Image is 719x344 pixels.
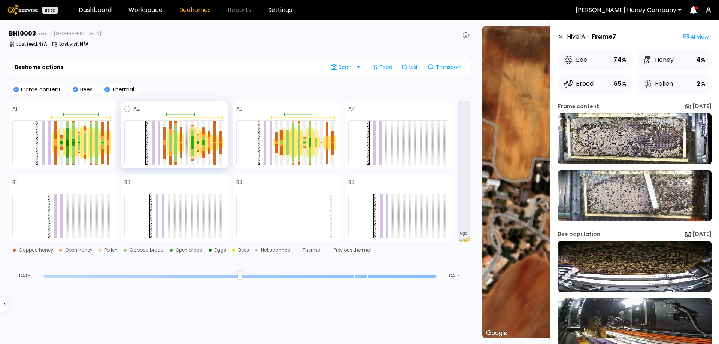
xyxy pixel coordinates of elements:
[348,180,355,185] h4: B4
[9,31,36,37] h3: BH 10003
[176,248,203,252] div: Open brood
[9,274,40,278] span: [DATE]
[592,32,616,41] strong: Frame 7
[564,55,587,64] div: Bee
[19,87,61,92] p: Frame content
[104,248,118,252] div: Pollen
[558,241,712,292] img: 20250804_104208_0300-a-516-front-10003-ACYCXCCX.jpg
[38,41,47,47] b: N/A
[558,103,599,110] div: Frame content
[59,42,89,46] p: Last visit :
[564,79,594,88] div: Brood
[643,55,674,64] div: Honey
[558,113,712,164] img: 20250804_105017-a-516.76-front-10003-ACYCXCCX.jpg
[692,103,712,110] b: [DATE]
[238,248,249,252] div: Bees
[696,55,706,65] div: 4%
[133,106,140,112] h4: A2
[425,61,464,73] div: Transport
[643,79,673,88] div: Pollen
[42,7,58,14] div: Beta
[16,42,47,46] p: Last feed :
[228,7,251,13] span: Reports
[39,31,101,36] span: הדסים, [GEOGRAPHIC_DATA]
[19,248,53,252] div: Capped honey
[369,61,395,73] div: Feed
[614,79,627,89] div: 65%
[439,274,470,278] span: [DATE]
[484,328,509,338] img: Google
[680,29,712,44] div: AI View
[398,61,422,73] div: Visit
[215,248,226,252] div: Eggs
[12,106,17,112] h4: A1
[128,7,163,13] a: Workspace
[130,248,164,252] div: Capped brood
[303,248,322,252] div: Thermal
[697,79,706,89] div: 2%
[15,64,63,70] b: Beehome actions
[484,328,509,338] a: Open this area in Google Maps (opens a new window)
[179,7,211,13] a: Beehomes
[692,230,712,238] b: [DATE]
[7,5,38,15] img: Beewise logo
[12,180,17,185] h4: B1
[79,7,112,13] a: Dashboard
[331,64,354,70] span: Scan
[558,170,712,221] img: 20250804_105017-a-516.76-back-10003-ACYCXCCX.jpg
[460,232,469,235] span: 0 gal
[558,230,600,238] div: Bee population
[334,248,371,252] div: Previous thermal
[236,180,242,185] h4: B3
[613,55,627,65] div: 74%
[124,180,130,185] h4: B2
[268,7,292,13] a: Settings
[65,248,92,252] div: Open honey
[78,87,92,92] p: Bees
[236,106,243,112] h4: A3
[567,29,616,44] div: Hive 1 A >
[348,106,355,112] h4: A4
[261,248,291,252] div: Not scanned
[110,87,134,92] p: Thermal
[80,41,89,47] b: N/A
